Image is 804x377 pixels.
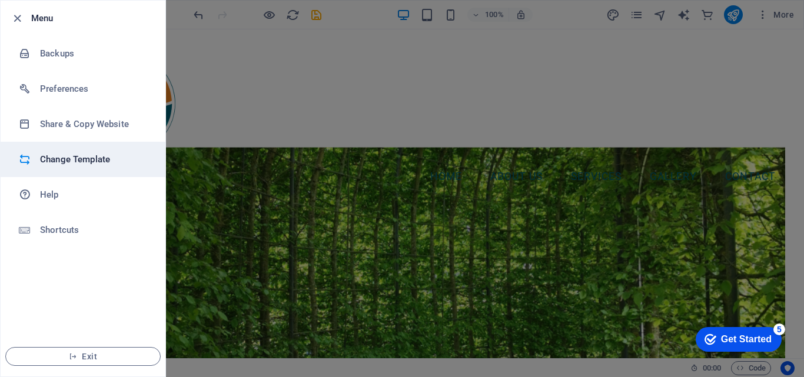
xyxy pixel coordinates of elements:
[1,177,165,212] a: Help
[31,11,156,25] h6: Menu
[40,82,149,96] h6: Preferences
[40,152,149,166] h6: Change Template
[40,117,149,131] h6: Share & Copy Website
[15,352,151,361] span: Exit
[40,46,149,61] h6: Backups
[84,2,96,14] div: 5
[5,347,161,366] button: Exit
[40,223,149,237] h6: Shortcuts
[40,188,149,202] h6: Help
[32,13,82,24] div: Get Started
[6,6,92,31] div: Get Started 5 items remaining, 0% complete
